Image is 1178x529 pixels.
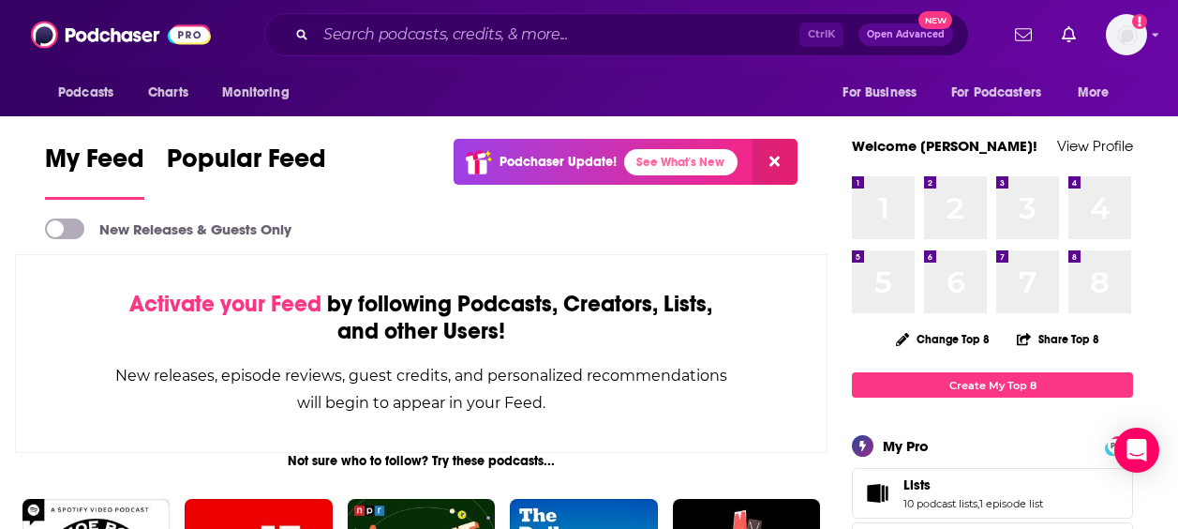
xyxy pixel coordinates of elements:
[858,23,953,46] button: Open AdvancedNew
[45,143,144,186] span: My Feed
[1007,19,1039,51] a: Show notifications dropdown
[852,468,1133,519] span: Lists
[58,80,113,106] span: Podcasts
[31,17,211,53] img: Podchaser - Follow, Share and Rate Podcasts
[1106,14,1147,55] span: Logged in as mindyn
[1132,14,1147,29] svg: Add a profile image
[136,75,200,111] a: Charts
[852,137,1037,155] a: Welcome [PERSON_NAME]!
[500,154,617,170] p: Podchaser Update!
[624,149,738,175] a: See What's New
[918,11,952,29] span: New
[1106,14,1147,55] img: User Profile
[15,453,828,469] div: Not sure who to follow? Try these podcasts...
[167,143,326,200] a: Popular Feed
[1078,80,1110,106] span: More
[867,30,945,39] span: Open Advanced
[110,291,733,345] div: by following Podcasts, Creators, Lists, and other Users!
[858,480,896,506] a: Lists
[316,20,799,50] input: Search podcasts, credits, & more...
[1108,438,1130,452] a: PRO
[148,80,188,106] span: Charts
[45,75,138,111] button: open menu
[1114,428,1159,473] div: Open Intercom Messenger
[842,80,917,106] span: For Business
[1106,14,1147,55] button: Show profile menu
[903,476,931,493] span: Lists
[885,327,1001,351] button: Change Top 8
[883,437,929,455] div: My Pro
[209,75,313,111] button: open menu
[1108,439,1130,453] span: PRO
[903,497,977,510] a: 10 podcast lists
[979,497,1043,510] a: 1 episode list
[939,75,1068,111] button: open menu
[977,497,979,510] span: ,
[1054,19,1083,51] a: Show notifications dropdown
[45,219,291,239] a: New Releases & Guests Only
[829,75,940,111] button: open menu
[45,143,144,200] a: My Feed
[903,476,1043,493] a: Lists
[222,80,289,106] span: Monitoring
[264,13,969,56] div: Search podcasts, credits, & more...
[951,80,1041,106] span: For Podcasters
[110,362,733,416] div: New releases, episode reviews, guest credits, and personalized recommendations will begin to appe...
[852,372,1133,398] a: Create My Top 8
[167,143,326,186] span: Popular Feed
[1057,137,1133,155] a: View Profile
[1065,75,1133,111] button: open menu
[799,23,843,47] span: Ctrl K
[1016,321,1100,357] button: Share Top 8
[129,290,321,318] span: Activate your Feed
